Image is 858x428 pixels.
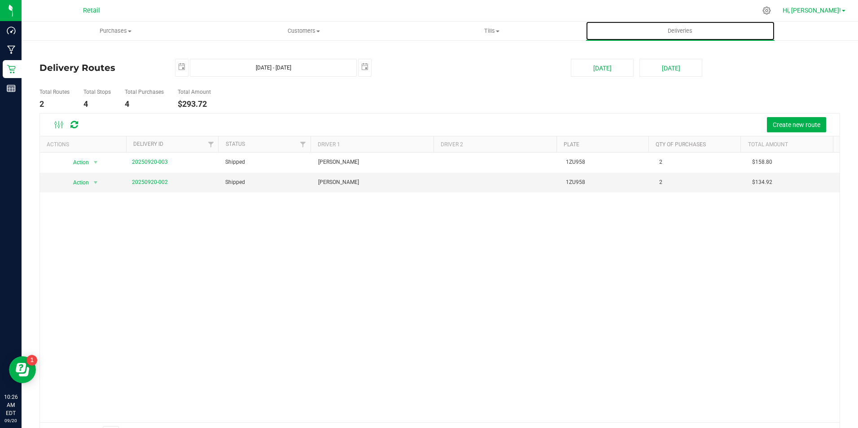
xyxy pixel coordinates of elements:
[752,158,772,166] span: $158.80
[83,89,111,95] h5: Total Stops
[226,141,245,147] a: Status
[225,178,245,187] span: Shipped
[39,89,70,95] h5: Total Routes
[22,27,209,35] span: Purchases
[566,158,585,166] span: 1ZU958
[659,158,662,166] span: 2
[39,59,162,77] h4: Delivery Routes
[22,22,210,40] a: Purchases
[210,22,398,40] a: Customers
[90,156,101,169] span: select
[656,141,706,148] a: Qty of Purchases
[39,100,70,109] h4: 2
[7,84,16,93] inline-svg: Reports
[7,65,16,74] inline-svg: Retail
[4,417,18,424] p: 09/20
[773,121,820,128] span: Create new route
[767,117,826,132] button: Create new route
[7,26,16,35] inline-svg: Dashboard
[132,159,168,165] a: 20250920-003
[752,178,772,187] span: $134.92
[761,6,772,15] div: Manage settings
[133,141,163,147] a: Delivery ID
[9,356,36,383] iframe: Resource center
[586,22,774,40] a: Deliveries
[83,7,100,14] span: Retail
[7,45,16,54] inline-svg: Manufacturing
[125,89,164,95] h5: Total Purchases
[296,136,311,152] a: Filter
[433,136,556,152] th: Driver 2
[175,59,188,75] span: select
[659,178,662,187] span: 2
[639,59,702,77] button: [DATE]
[210,27,397,35] span: Customers
[66,156,90,169] span: Action
[83,100,111,109] h4: 4
[26,355,37,366] iframe: Resource center unread badge
[125,100,164,109] h4: 4
[47,141,123,148] div: Actions
[225,158,245,166] span: Shipped
[90,176,101,189] span: select
[178,100,211,109] h4: $293.72
[318,178,359,187] span: [PERSON_NAME]
[359,59,371,75] span: select
[318,158,359,166] span: [PERSON_NAME]
[566,178,585,187] span: 1ZU958
[132,179,168,185] a: 20250920-002
[656,27,705,35] span: Deliveries
[740,136,833,152] th: Total Amount
[178,89,211,95] h5: Total Amount
[203,136,218,152] a: Filter
[564,141,579,148] a: Plate
[571,59,634,77] button: [DATE]
[783,7,841,14] span: Hi, [PERSON_NAME]!
[4,393,18,417] p: 10:26 AM EDT
[398,22,586,40] a: Tills
[311,136,433,152] th: Driver 1
[66,176,90,189] span: Action
[398,27,586,35] span: Tills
